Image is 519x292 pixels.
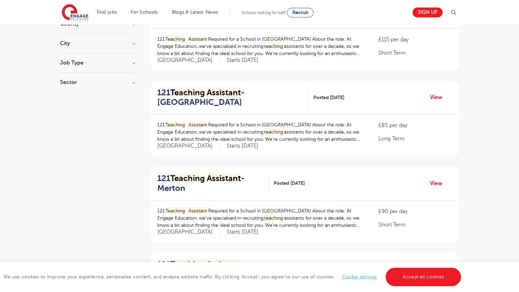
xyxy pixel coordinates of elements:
h3: Sector [60,80,135,85]
mark: Assistant [187,121,208,128]
span: Posted [DATE] [313,94,344,101]
span: [GEOGRAPHIC_DATA] [157,57,220,64]
p: Starts [DATE] [227,142,258,150]
mark: Assistant [187,36,208,43]
p: Long Term [378,135,452,143]
span: [GEOGRAPHIC_DATA] [157,228,220,236]
a: 121Teaching Assistant- [GEOGRAPHIC_DATA] [157,88,308,108]
span: We use cookies to improve your experience, personalise content, and analyse website traffic. By c... [3,274,463,279]
p: 121 Required for a School in [GEOGRAPHIC_DATA] About the role: At Engage Education, we’ve special... [157,36,365,57]
span: Posted [DATE] [274,180,305,187]
h2: 121 - Merton [157,173,263,193]
p: £115 per day [378,36,452,44]
a: Cookie settings [342,274,377,279]
a: Blogs & Latest News [172,10,218,15]
mark: Teaching [165,121,186,128]
a: For Schools [131,10,158,15]
a: View [430,179,447,188]
mark: Assistant [207,173,241,183]
a: Recruit [287,8,314,17]
mark: Teaching [170,260,205,269]
mark: teaching [263,128,284,136]
mark: teaching [263,43,284,50]
p: Starts [DATE] [227,228,258,236]
img: Engage Education [62,4,88,21]
p: Short Term [378,221,452,229]
p: 121 Required for a School in [GEOGRAPHIC_DATA] About the role: At Engage Education, we’ve special... [157,121,365,143]
mark: Teaching [165,36,186,43]
a: Accept all cookies [386,268,461,286]
h3: County [60,21,135,27]
a: 121Teaching Assistant- [GEOGRAPHIC_DATA] [157,260,308,279]
p: Short Term [378,49,452,57]
p: £85 per day [378,121,452,129]
h2: 121 - [GEOGRAPHIC_DATA] [157,260,303,279]
span: [GEOGRAPHIC_DATA] [157,142,220,150]
h2: 121 - [GEOGRAPHIC_DATA] [157,88,303,108]
a: Find jobs [97,10,117,15]
h3: City [60,41,135,46]
mark: Assistant [207,260,241,269]
a: 121Teaching Assistant- Merton [157,173,269,193]
mark: Assistant [207,88,241,97]
h3: Job Type [60,60,135,66]
p: 121 Required for a School in [GEOGRAPHIC_DATA] About the role: At Engage Education, we’ve special... [157,207,365,229]
p: £90 per day [378,207,452,215]
a: View [430,93,447,102]
mark: Teaching [165,207,186,214]
mark: Assistant [187,207,208,214]
p: Starts [DATE] [227,57,258,64]
mark: teaching [263,214,284,222]
mark: Teaching [170,173,205,183]
a: Sign up [413,8,443,17]
span: Schools looking for staff [242,10,286,15]
span: Recruit [292,10,308,15]
mark: Teaching [170,88,205,97]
